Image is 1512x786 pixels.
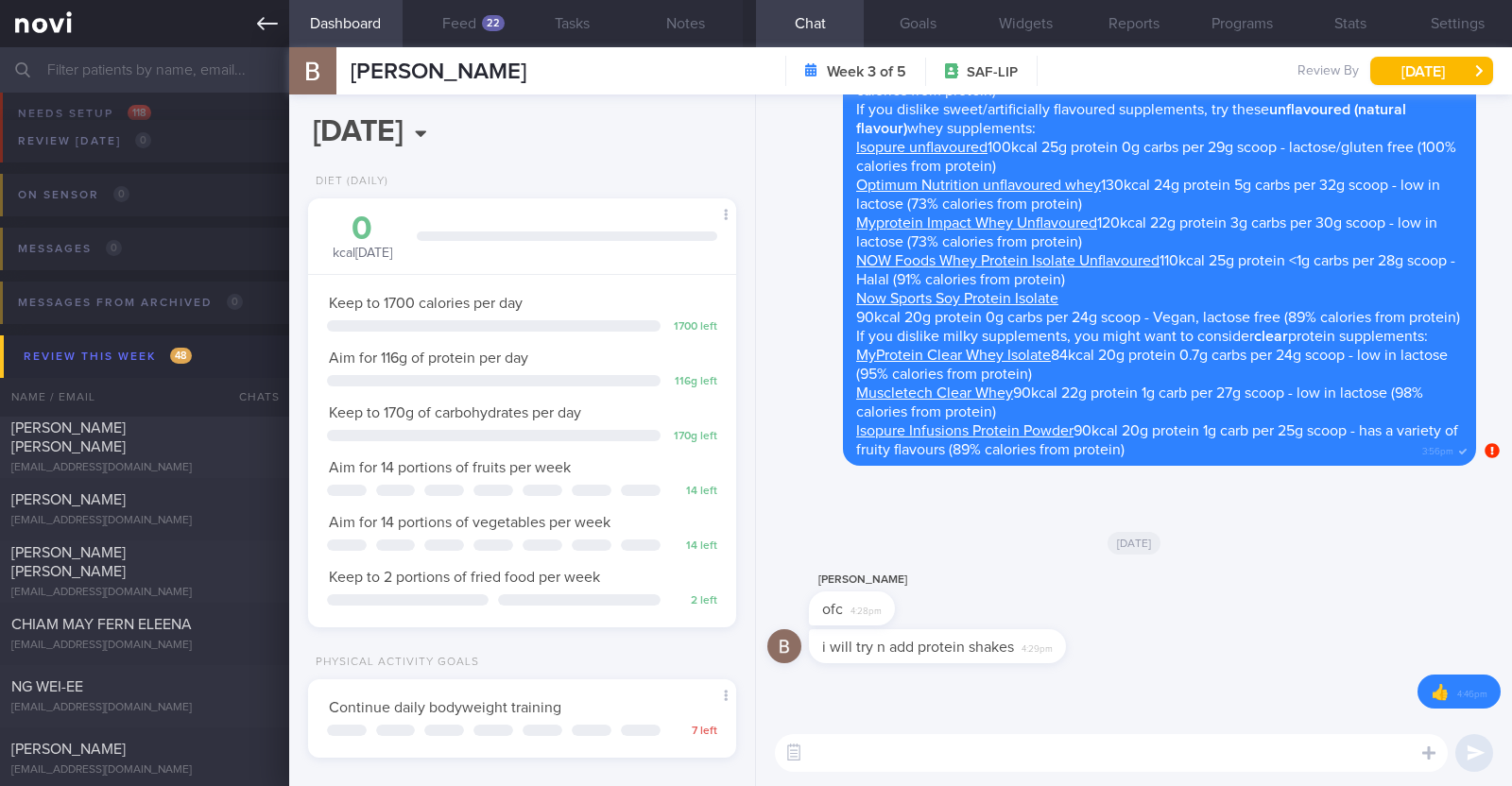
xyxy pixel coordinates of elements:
a: Isopure unflavoured [856,140,988,155]
span: Keep to 2 portions of fried food per week [329,570,600,585]
div: 22 [482,15,505,31]
span: 90kcal 20g protein 1g carb per 25g scoop - has a variety of fruity flavours (89% calories from pr... [856,423,1458,457]
div: 2 left [670,594,717,608]
div: [EMAIL_ADDRESS][DOMAIN_NAME] [11,461,278,475]
span: 100kcal 25g protein 0g carbs per 29g scoop - lactose/gluten free (100% calories from protein) [856,140,1456,174]
div: [EMAIL_ADDRESS][DOMAIN_NAME] [11,763,278,777]
span: 4:46pm [1457,683,1487,701]
a: NOW Foods Whey Protein Isolate Unflavoured [856,253,1160,268]
span: 110kcal 25g protein <1g carbs per 28g scoop - Halal (91% calories from protein) [856,253,1455,287]
span: 0 [106,240,122,256]
span: Aim for 14 portions of fruits per week [329,460,571,475]
div: [EMAIL_ADDRESS][DOMAIN_NAME] [11,514,278,528]
a: Optimum Nutrition unflavoured whey [856,178,1101,193]
span: 120kcal 22g protein 3g carbs per 30g scoop - low in lactose (73% calories from protein) [856,215,1437,249]
span: ofc [822,602,843,617]
div: 14 left [670,539,717,554]
strong: Week 3 of 5 [827,62,906,81]
div: Review [DATE] [13,128,156,154]
strong: clear [1254,329,1288,344]
div: kcal [DATE] [327,213,398,263]
span: 90kcal 20g protein 0g carbs per 24g scoop - Vegan, lactose free (89% calories from protein) [856,310,1460,325]
div: [EMAIL_ADDRESS][DOMAIN_NAME] [11,639,278,653]
span: [DATE] [1108,532,1161,555]
span: Keep to 170g of carbohydrates per day [329,405,581,420]
div: 7 left [670,725,717,739]
div: On sensor [13,182,134,208]
div: Physical Activity Goals [308,656,479,670]
span: Review By [1297,63,1359,80]
span: Keep to 1700 calories per day [329,296,523,311]
span: CHIAM MAY FERN ELEENA [11,617,192,632]
div: Chats [214,378,289,416]
span: 0 [113,186,129,202]
span: [PERSON_NAME] [11,492,126,507]
a: Myprotein Impact Whey Unflavoured [856,215,1097,231]
div: [EMAIL_ADDRESS][DOMAIN_NAME] [11,586,278,600]
div: [EMAIL_ADDRESS][DOMAIN_NAME] [11,701,278,715]
span: [PERSON_NAME] [PERSON_NAME] [11,545,126,579]
span: NG WEI-EE [11,679,83,694]
span: 0 [135,132,151,148]
span: 0 [227,294,243,310]
div: 0 [327,213,398,246]
span: [PERSON_NAME] [351,60,526,83]
span: [PERSON_NAME] [11,742,126,757]
div: Messages [13,236,127,262]
span: If you dislike sweet/artificially flavoured supplements, try these whey supplements: [856,102,1406,136]
span: 48 [170,348,192,364]
span: 👍 [1431,685,1450,700]
div: 14 left [670,485,717,499]
div: Messages from Archived [13,290,248,316]
div: Review this week [19,344,197,369]
span: Continue daily bodyweight training [329,700,561,715]
a: Muscletech Clear Whey [856,385,1013,401]
span: Aim for 116g of protein per day [329,350,528,366]
span: i will try n add protein shakes [822,640,1014,655]
span: 84kcal 20g protein 0.7g carbs per 24g scoop - low in lactose (95% calories from protein) [856,348,1448,382]
span: 90kcal 22g protein 1g carb per 27g scoop - low in lactose (98% calories from protein) [856,385,1423,419]
span: SAF-LIP [967,63,1018,82]
span: If you dislike milky supplements, you might want to consider protein supplements: [856,329,1428,344]
span: [PERSON_NAME] [PERSON_NAME] [11,420,126,454]
a: MyProtein Clear Whey Isolate [856,348,1051,363]
span: 130kcal 24g protein 5g carbs per 32g scoop - low in lactose (73% calories from protein) [856,178,1440,212]
span: 4:29pm [1022,638,1053,656]
span: 4:28pm [850,600,882,618]
span: 3:56pm [1422,440,1453,458]
div: 170 g left [670,430,717,444]
button: [DATE] [1370,57,1493,85]
div: Diet (Daily) [308,175,388,189]
a: Isopure Infusions Protein Powder [856,423,1074,438]
span: Aim for 14 portions of vegetables per week [329,515,610,530]
div: [PERSON_NAME] [809,569,952,591]
div: 116 g left [670,375,717,389]
a: Now Sports Soy Protein Isolate [856,291,1058,306]
div: 1700 left [670,320,717,334]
